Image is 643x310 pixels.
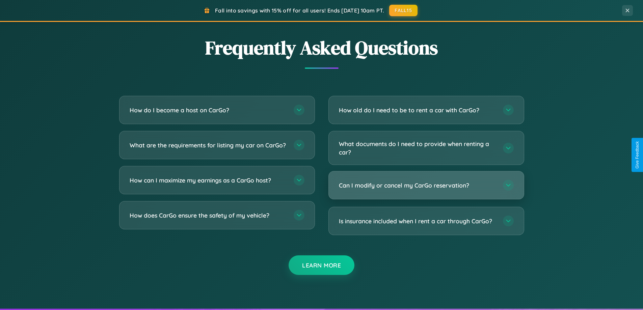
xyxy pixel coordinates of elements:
h3: What documents do I need to provide when renting a car? [339,140,496,156]
div: Give Feedback [635,141,640,169]
h2: Frequently Asked Questions [119,35,524,61]
button: Learn More [289,255,354,275]
h3: How do I become a host on CarGo? [130,106,287,114]
h3: How old do I need to be to rent a car with CarGo? [339,106,496,114]
h3: How does CarGo ensure the safety of my vehicle? [130,211,287,220]
h3: What are the requirements for listing my car on CarGo? [130,141,287,149]
h3: Is insurance included when I rent a car through CarGo? [339,217,496,225]
button: FALL15 [389,5,418,16]
h3: How can I maximize my earnings as a CarGo host? [130,176,287,185]
h3: Can I modify or cancel my CarGo reservation? [339,181,496,190]
span: Fall into savings with 15% off for all users! Ends [DATE] 10am PT. [215,7,384,14]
